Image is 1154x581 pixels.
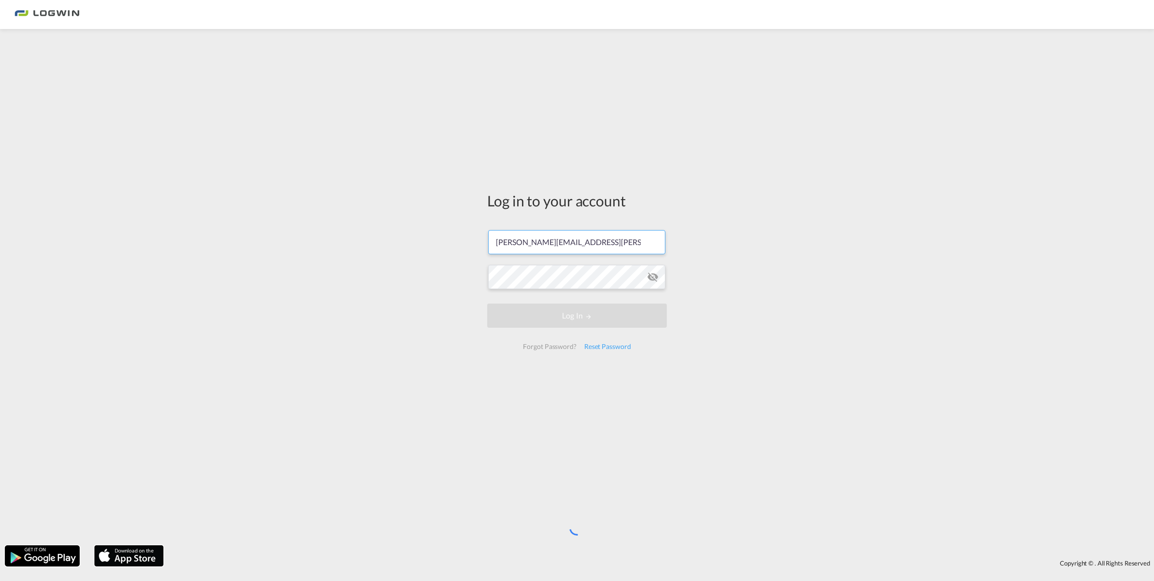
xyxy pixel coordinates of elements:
input: Enter email/phone number [488,230,665,254]
img: google.png [4,544,81,567]
div: Reset Password [580,338,635,355]
div: Forgot Password? [519,338,580,355]
img: bc73a0e0d8c111efacd525e4c8ad7d32.png [14,4,80,26]
button: LOGIN [487,304,667,328]
div: Copyright © . All Rights Reserved [169,555,1154,571]
md-icon: icon-eye-off [647,271,659,283]
img: apple.png [93,544,165,567]
div: Log in to your account [487,190,667,211]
